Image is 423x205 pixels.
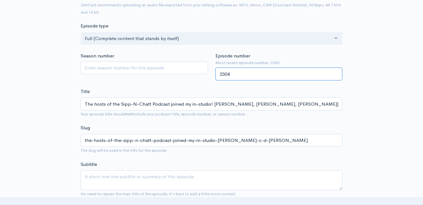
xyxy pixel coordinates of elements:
[81,148,168,153] small: The slug will be used in the URL for the episode.
[81,2,341,15] small: ZenCast recommends uploading an audio file exported from your editing software as: MP3, Mono, CBR...
[81,22,108,30] label: Episode type
[215,52,250,60] label: Episode number
[81,52,114,60] label: Season number
[125,111,133,117] strong: not
[81,61,208,74] input: Enter season number for this episode
[81,191,237,196] small: No need to repeat the main title of the episode, it's best to add a little more context.
[81,111,246,117] small: Your episode title should include your podcast title, episode number, or season number.
[81,124,90,132] label: Slug
[215,67,343,80] input: Enter episode number
[215,60,343,66] small: Most recent episode number: 2303
[85,35,333,42] div: Full (Complete content that stands by itself)
[81,161,97,168] label: Subtitle
[81,97,342,110] input: What is the episode's title?
[81,134,342,147] input: title-of-episode
[81,88,90,95] label: Title
[81,32,342,45] button: Full (Complete content that stands by itself)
